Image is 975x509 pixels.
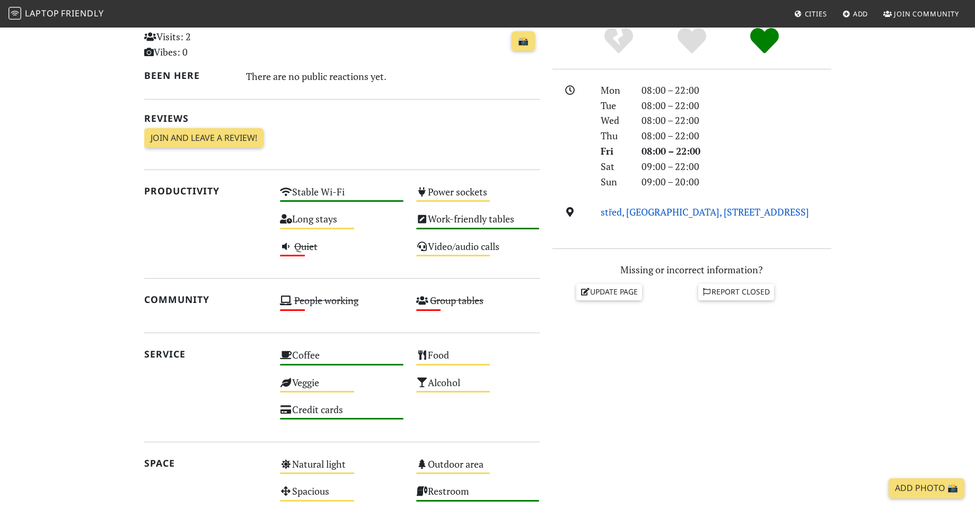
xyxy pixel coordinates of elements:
[144,458,268,469] h2: Space
[635,159,838,174] div: 09:00 – 22:00
[635,98,838,113] div: 08:00 – 22:00
[246,68,540,85] div: There are no public reactions yet.
[698,284,775,300] a: Report closed
[594,128,635,144] div: Thu
[655,26,728,56] div: Yes
[410,346,546,373] div: Food
[838,4,873,23] a: Add
[512,31,535,51] a: 📸
[274,374,410,401] div: Veggie
[144,113,540,124] h2: Reviews
[594,144,635,159] div: Fri
[410,183,546,210] div: Power sockets
[25,7,59,19] span: Laptop
[601,206,809,218] a: střed, [GEOGRAPHIC_DATA], [STREET_ADDRESS]
[635,174,838,190] div: 09:00 – 20:00
[274,346,410,373] div: Coffee
[294,240,318,253] s: Quiet
[894,9,959,19] span: Join Community
[805,9,827,19] span: Cities
[8,5,104,23] a: LaptopFriendly LaptopFriendly
[274,210,410,237] div: Long stays
[144,349,268,360] h2: Service
[635,144,838,159] div: 08:00 – 22:00
[274,183,410,210] div: Stable Wi-Fi
[552,262,831,278] p: Missing or incorrect information?
[790,4,831,23] a: Cities
[594,174,635,190] div: Sun
[274,401,410,428] div: Credit cards
[410,374,546,401] div: Alcohol
[144,70,234,81] h2: Been here
[635,83,838,98] div: 08:00 – 22:00
[576,284,642,300] a: Update page
[8,7,21,20] img: LaptopFriendly
[144,294,268,305] h2: Community
[582,26,655,56] div: No
[853,9,868,19] span: Add
[728,26,801,56] div: Definitely!
[410,456,546,483] div: Outdoor area
[635,128,838,144] div: 08:00 – 22:00
[410,238,546,265] div: Video/audio calls
[594,98,635,113] div: Tue
[594,83,635,98] div: Mon
[594,113,635,128] div: Wed
[410,210,546,237] div: Work-friendly tables
[144,128,263,148] a: Join and leave a review!
[635,113,838,128] div: 08:00 – 22:00
[144,185,268,197] h2: Productivity
[879,4,963,23] a: Join Community
[144,29,268,60] p: Visits: 2 Vibes: 0
[61,7,103,19] span: Friendly
[594,159,635,174] div: Sat
[294,294,358,307] s: People working
[274,456,410,483] div: Natural light
[430,294,484,307] s: Group tables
